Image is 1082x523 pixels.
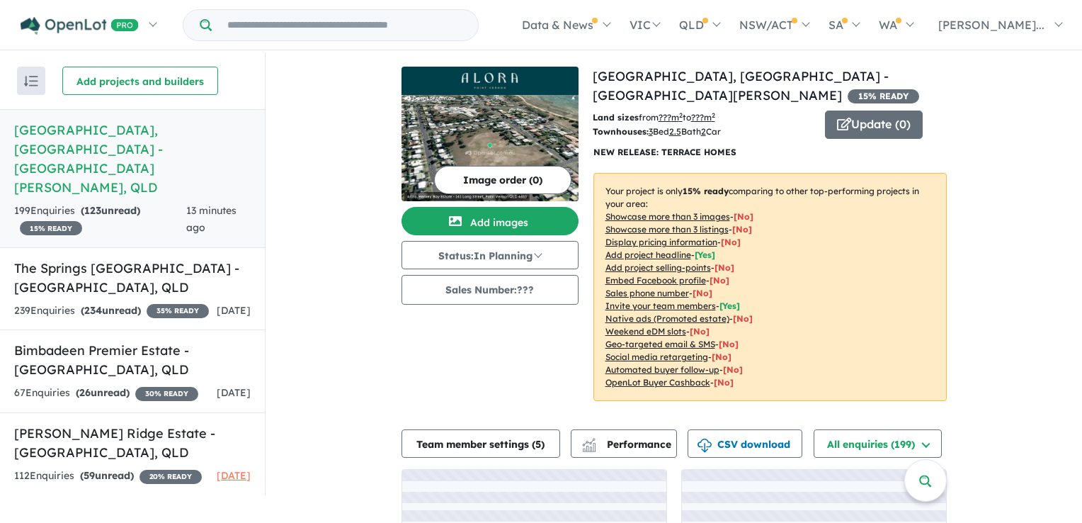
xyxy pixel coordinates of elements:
[14,259,251,297] h5: The Springs [GEOGRAPHIC_DATA] - [GEOGRAPHIC_DATA] , QLD
[407,72,573,89] img: Alora, Hervey Bay Estate - Point Vernon Logo
[217,469,251,482] span: [DATE]
[217,386,251,399] span: [DATE]
[62,67,218,95] button: Add projects and builders
[733,313,753,324] span: [No]
[690,326,710,337] span: [No]
[402,67,579,201] a: Alora, Hervey Bay Estate - Point Vernon LogoAlora, Hervey Bay Estate - Point Vernon
[605,288,689,298] u: Sales phone number
[683,112,715,123] span: to
[84,469,95,482] span: 59
[688,429,802,458] button: CSV download
[710,275,729,286] span: [ No ]
[402,207,579,235] button: Add images
[723,364,743,375] span: [No]
[582,438,595,446] img: line-chart.svg
[139,470,202,484] span: 20 % READY
[215,10,475,40] input: Try estate name, suburb, builder or developer
[679,111,683,119] sup: 2
[79,386,91,399] span: 26
[14,341,251,379] h5: Bimbadeen Premier Estate - [GEOGRAPHIC_DATA] , QLD
[721,237,741,247] span: [ No ]
[691,112,715,123] u: ???m
[84,204,101,217] span: 123
[605,224,729,235] u: Showcase more than 3 listings
[848,89,919,103] span: 15 % READY
[605,275,706,286] u: Embed Facebook profile
[80,469,134,482] strong: ( unread)
[593,68,889,103] a: [GEOGRAPHIC_DATA], [GEOGRAPHIC_DATA] - [GEOGRAPHIC_DATA][PERSON_NAME]
[593,125,814,139] p: Bed Bath Car
[719,300,740,311] span: [ Yes ]
[697,439,712,453] img: download icon
[14,203,186,237] div: 199 Enquir ies
[584,438,671,451] span: Performance
[693,288,712,298] span: [ No ]
[84,304,102,317] span: 234
[582,443,596,452] img: bar-chart.svg
[81,204,140,217] strong: ( unread)
[81,304,141,317] strong: ( unread)
[712,352,731,362] span: [No]
[669,126,681,137] u: 2.5
[605,377,710,388] u: OpenLot Buyer Cashback
[659,112,683,123] u: ??? m
[186,204,237,234] span: 13 minutes ago
[593,111,814,125] p: from
[714,377,734,388] span: [No]
[402,275,579,305] button: Sales Number:???
[605,326,686,337] u: Weekend eDM slots
[14,385,198,402] div: 67 Enquir ies
[649,126,653,137] u: 3
[701,126,706,137] u: 2
[605,249,691,260] u: Add project headline
[605,262,711,273] u: Add project selling-points
[734,211,753,222] span: [ No ]
[605,339,715,349] u: Geo-targeted email & SMS
[217,304,251,317] span: [DATE]
[402,241,579,269] button: Status:In Planning
[147,304,209,318] span: 35 % READY
[14,468,202,485] div: 112 Enquir ies
[593,112,639,123] b: Land sizes
[593,173,947,401] p: Your project is only comparing to other top-performing projects in your area: - - - - - - - - - -...
[732,224,752,235] span: [ No ]
[593,126,649,137] b: Townhouses:
[20,221,82,235] span: 15 % READY
[402,95,579,201] img: Alora, Hervey Bay Estate - Point Vernon
[14,303,209,320] div: 239 Enquir ies
[535,438,541,451] span: 5
[14,424,251,462] h5: [PERSON_NAME] Ridge Estate - [GEOGRAPHIC_DATA] , QLD
[605,300,716,311] u: Invite your team members
[938,18,1044,32] span: [PERSON_NAME]...
[593,145,947,159] p: NEW RELEASE: TERRACE HOMES
[605,364,719,375] u: Automated buyer follow-up
[605,237,717,247] u: Display pricing information
[814,429,942,458] button: All enquiries (199)
[434,166,571,194] button: Image order (0)
[695,249,715,260] span: [ Yes ]
[605,313,729,324] u: Native ads (Promoted estate)
[714,262,734,273] span: [ No ]
[605,211,730,222] u: Showcase more than 3 images
[135,387,198,401] span: 30 % READY
[24,76,38,86] img: sort.svg
[21,17,139,35] img: Openlot PRO Logo White
[76,386,130,399] strong: ( unread)
[14,120,251,197] h5: [GEOGRAPHIC_DATA], [GEOGRAPHIC_DATA] - [GEOGRAPHIC_DATA][PERSON_NAME] , QLD
[605,352,708,362] u: Social media retargeting
[571,429,677,458] button: Performance
[683,186,729,196] b: 15 % ready
[719,339,739,349] span: [No]
[712,111,715,119] sup: 2
[825,111,923,139] button: Update (0)
[402,429,560,458] button: Team member settings (5)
